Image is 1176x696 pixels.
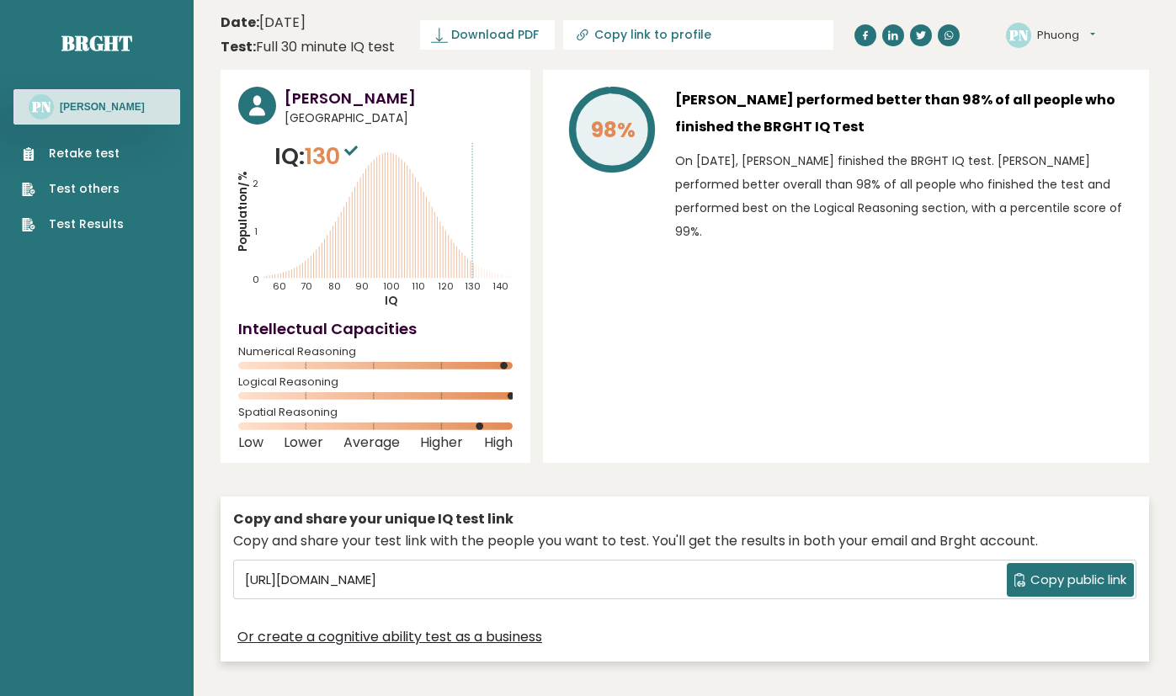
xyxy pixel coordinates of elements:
div: Copy and share your unique IQ test link [233,509,1136,529]
span: Download PDF [451,26,539,44]
tspan: 130 [465,279,481,293]
tspan: 1 [254,225,258,238]
text: PN [31,97,51,116]
tspan: 0 [253,273,259,286]
a: Test others [22,180,124,198]
span: Low [238,439,263,446]
a: Brght [61,29,132,56]
tspan: 90 [355,279,369,293]
a: Test Results [22,215,124,233]
span: Copy public link [1030,571,1126,590]
span: [GEOGRAPHIC_DATA] [285,109,513,127]
span: Logical Reasoning [238,379,513,385]
tspan: 70 [301,279,312,293]
b: Test: [221,37,256,56]
p: IQ: [274,140,362,173]
span: Lower [284,439,323,446]
p: On [DATE], [PERSON_NAME] finished the BRGHT IQ test. [PERSON_NAME] performed better overall than ... [675,149,1131,243]
div: Full 30 minute IQ test [221,37,395,57]
h3: [PERSON_NAME] [285,87,513,109]
tspan: 60 [273,279,286,293]
tspan: 110 [411,279,424,293]
a: Or create a cognitive ability test as a business [237,627,542,647]
span: Average [343,439,400,446]
span: 130 [305,141,362,172]
tspan: 100 [383,279,400,293]
button: Copy public link [1007,563,1134,597]
tspan: 120 [438,279,454,293]
a: Download PDF [420,20,555,50]
div: Copy and share your test link with the people you want to test. You'll get the results in both yo... [233,531,1136,551]
time: [DATE] [221,13,306,33]
tspan: IQ [385,293,398,309]
h3: [PERSON_NAME] [60,100,145,114]
tspan: Population/% [235,171,251,252]
a: Retake test [22,145,124,162]
span: Higher [420,439,463,446]
button: Phuong [1037,27,1095,44]
h3: [PERSON_NAME] performed better than 98% of all people who finished the BRGHT IQ Test [675,87,1131,141]
tspan: 140 [492,279,508,293]
span: Numerical Reasoning [238,348,513,355]
tspan: 80 [328,279,341,293]
tspan: 2 [253,177,258,190]
tspan: 98% [591,115,636,145]
span: Spatial Reasoning [238,409,513,416]
h4: Intellectual Capacities [238,317,513,340]
span: High [484,439,513,446]
b: Date: [221,13,259,32]
text: PN [1008,24,1029,44]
